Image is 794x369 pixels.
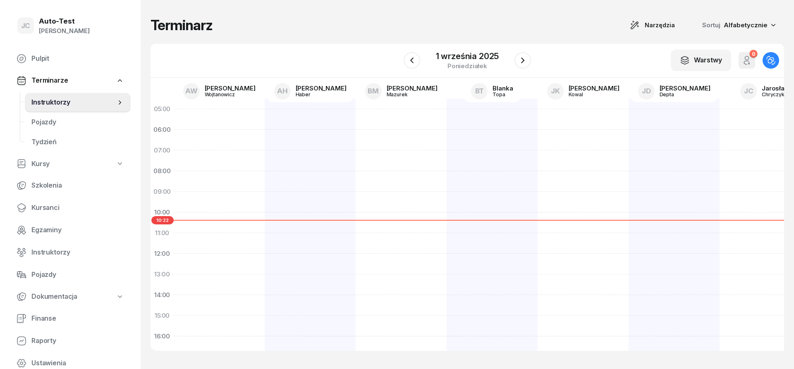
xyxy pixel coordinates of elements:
div: [PERSON_NAME] [660,85,710,91]
div: 13:00 [151,264,174,285]
span: Kursanci [31,202,124,213]
a: Dokumentacja [10,287,131,306]
div: [PERSON_NAME] [387,85,438,91]
div: Jarosław [762,85,790,91]
span: Ustawienia [31,358,124,369]
a: Instruktorzy [10,243,131,262]
span: Kursy [31,159,50,169]
span: Finanse [31,313,124,324]
button: Sortuj Alfabetycznie [692,17,784,34]
a: Pojazdy [10,265,131,285]
div: 0 [749,50,757,58]
span: Pulpit [31,53,124,64]
div: Depta [660,92,699,97]
a: BM[PERSON_NAME]Mazurek [359,81,444,102]
span: Instruktorzy [31,97,116,108]
span: JC [21,22,31,29]
a: JK[PERSON_NAME]Kowal [540,81,626,102]
a: Finanse [10,309,131,329]
div: Auto-Test [39,18,90,25]
span: BM [368,88,379,95]
span: Pojazdy [31,117,124,128]
div: Topa [493,92,513,97]
div: [PERSON_NAME] [205,85,256,91]
a: Pojazdy [25,112,131,132]
div: 14:00 [151,285,174,305]
span: Sortuj [702,20,722,31]
a: Pulpit [10,49,131,69]
span: JK [551,88,560,95]
span: Szkolenia [31,180,124,191]
a: JD[PERSON_NAME]Depta [631,81,717,102]
div: 12:00 [151,243,174,264]
div: Mazurek [387,92,426,97]
span: Tydzień [31,137,124,148]
div: 08:00 [151,161,174,181]
a: Kursanci [10,198,131,218]
div: 1 września 2025 [436,52,499,60]
div: [PERSON_NAME] [296,85,347,91]
span: 10:22 [151,216,174,224]
div: Wojtanowicz [205,92,244,97]
a: Raporty [10,331,131,351]
div: 17:00 [151,347,174,367]
a: Kursy [10,155,131,174]
div: 11:00 [151,223,174,243]
span: AW [185,88,198,95]
a: Instruktorzy [25,93,131,112]
button: 0 [739,52,755,69]
a: Szkolenia [10,176,131,195]
a: AW[PERSON_NAME]Wojtanowicz [177,81,262,102]
div: Kowal [569,92,608,97]
button: Narzędzia [622,17,682,33]
span: Instruktorzy [31,247,124,258]
div: Blanka [493,85,513,91]
div: 15:00 [151,305,174,326]
a: Terminarze [10,71,131,90]
span: JC [744,88,753,95]
span: Pojazdy [31,269,124,280]
div: Haber [296,92,335,97]
span: Egzaminy [31,225,124,236]
div: [PERSON_NAME] [569,85,619,91]
span: Alfabetycznie [724,21,768,29]
div: 05:00 [151,99,174,119]
a: AH[PERSON_NAME]Haber [268,81,353,102]
div: 09:00 [151,181,174,202]
div: 10:00 [151,202,174,223]
span: AH [277,88,288,95]
div: poniedziałek [436,63,499,69]
div: Warstwy [680,55,722,66]
a: BTBlankaTopa [464,81,519,102]
h1: Terminarz [151,18,213,33]
span: BT [475,88,484,95]
div: [PERSON_NAME] [39,26,90,36]
span: Narzędzia [645,20,675,30]
div: 07:00 [151,140,174,161]
button: Warstwy [671,50,731,71]
a: Egzaminy [10,220,131,240]
span: Raporty [31,336,124,346]
div: Chryczyk [762,92,790,97]
span: JD [642,88,651,95]
span: Dokumentacja [31,291,77,302]
a: Tydzień [25,132,131,152]
span: Terminarze [31,75,68,86]
div: 06:00 [151,119,174,140]
div: 16:00 [151,326,174,347]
